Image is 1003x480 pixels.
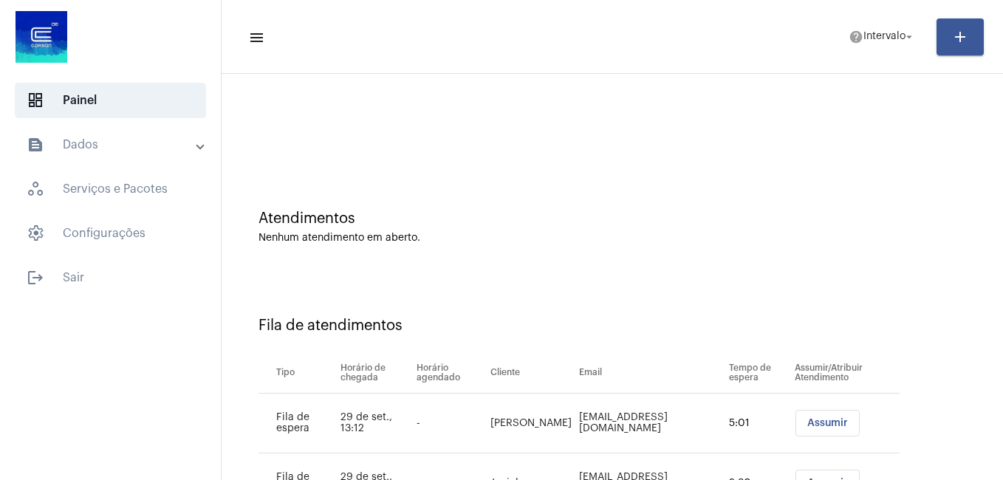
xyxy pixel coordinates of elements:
div: Atendimentos [259,210,966,227]
span: sidenav icon [27,180,44,198]
span: sidenav icon [27,92,44,109]
span: sidenav icon [27,224,44,242]
th: Horário de chegada [337,352,413,394]
button: Assumir [795,410,860,436]
td: - [413,394,486,453]
span: Intervalo [863,32,906,42]
td: [EMAIL_ADDRESS][DOMAIN_NAME] [575,394,725,453]
mat-chip-list: selection [795,410,900,436]
mat-icon: sidenav icon [248,29,263,47]
th: Email [575,352,725,394]
mat-icon: add [951,28,969,46]
img: d4669ae0-8c07-2337-4f67-34b0df7f5ae4.jpeg [12,7,71,66]
span: Serviços e Pacotes [15,171,206,207]
div: Nenhum atendimento em aberto. [259,233,966,244]
mat-icon: arrow_drop_down [903,30,916,44]
td: Fila de espera [259,394,337,453]
mat-icon: sidenav icon [27,269,44,287]
mat-expansion-panel-header: sidenav iconDados [9,127,221,162]
th: Horário agendado [413,352,486,394]
th: Tempo de espera [725,352,791,394]
th: Tipo [259,352,337,394]
span: Painel [15,83,206,118]
mat-panel-title: Dados [27,136,197,154]
button: Intervalo [840,22,925,52]
span: Sair [15,260,206,295]
th: Cliente [487,352,575,394]
span: Assumir [807,418,848,428]
td: [PERSON_NAME] [487,394,575,453]
mat-icon: help [849,30,863,44]
th: Assumir/Atribuir Atendimento [791,352,900,394]
td: 5:01 [725,394,791,453]
div: Fila de atendimentos [259,318,966,334]
td: 29 de set., 13:12 [337,394,413,453]
span: Configurações [15,216,206,251]
mat-icon: sidenav icon [27,136,44,154]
